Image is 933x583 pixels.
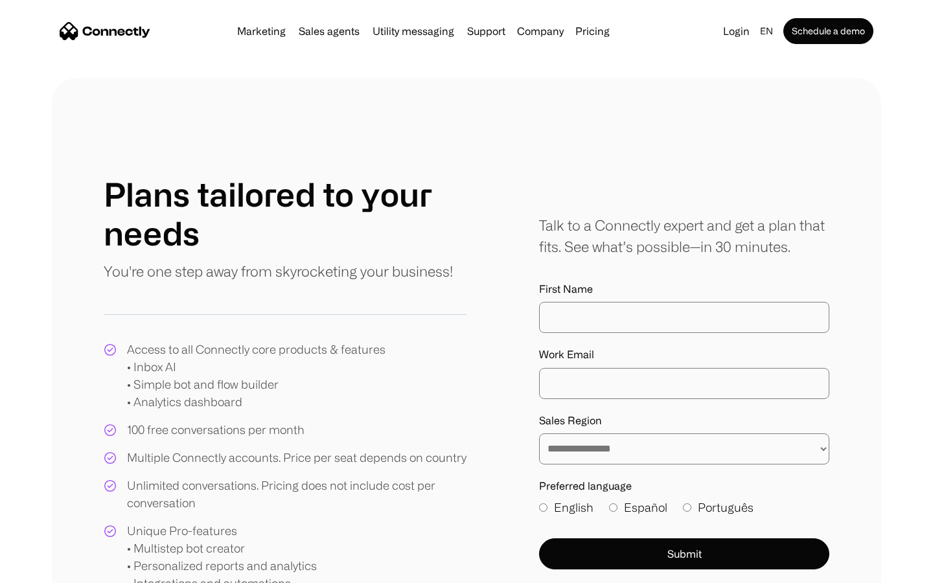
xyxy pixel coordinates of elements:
ul: Language list [26,560,78,578]
a: Schedule a demo [783,18,873,44]
a: Login [718,22,755,40]
label: Sales Region [539,415,829,427]
aside: Language selected: English [13,559,78,578]
input: Português [683,503,691,512]
input: English [539,503,547,512]
input: Español [609,503,617,512]
p: You're one step away from skyrocketing your business! [104,260,453,282]
label: Español [609,499,667,516]
div: 100 free conversations per month [127,421,305,439]
a: Pricing [570,26,615,36]
div: Access to all Connectly core products & features • Inbox AI • Simple bot and flow builder • Analy... [127,341,386,411]
button: Submit [539,538,829,569]
a: Utility messaging [367,26,459,36]
label: English [539,499,593,516]
div: Company [517,22,564,40]
label: Português [683,499,754,516]
div: Unlimited conversations. Pricing does not include cost per conversation [127,477,466,512]
div: en [760,22,773,40]
div: Talk to a Connectly expert and get a plan that fits. See what’s possible—in 30 minutes. [539,214,829,257]
label: First Name [539,283,829,295]
a: Sales agents [294,26,365,36]
label: Preferred language [539,480,829,492]
label: Work Email [539,349,829,361]
h1: Plans tailored to your needs [104,175,466,253]
div: Multiple Connectly accounts. Price per seat depends on country [127,449,466,466]
a: Support [462,26,511,36]
a: Marketing [232,26,291,36]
